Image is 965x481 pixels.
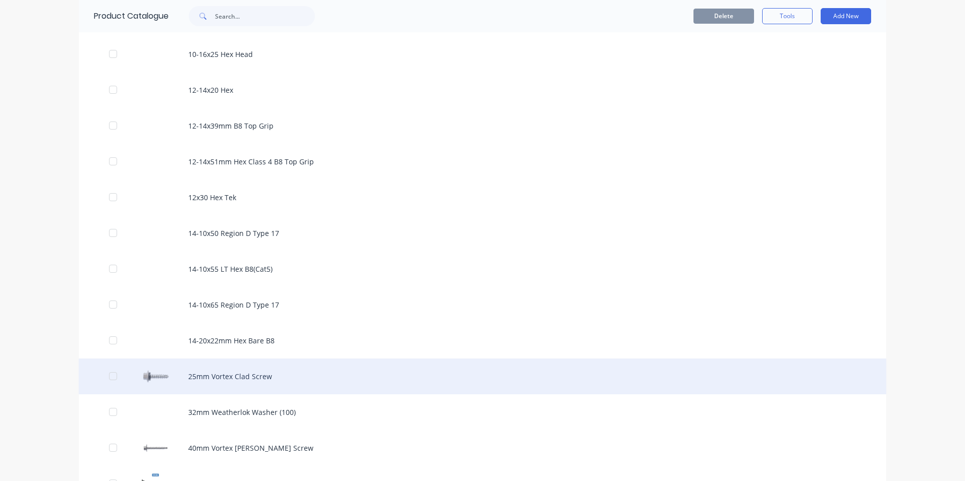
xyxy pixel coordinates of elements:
button: Tools [762,8,813,24]
div: 40mm Vortex Batten Screw40mm Vortex [PERSON_NAME] Screw [79,430,886,466]
button: Delete [693,9,754,24]
div: 12-14x51mm Hex Class 4 B8 Top Grip [79,144,886,179]
div: 32mm Weatherlok Washer (100) [79,394,886,430]
div: 14-10x65 Region D Type 17 [79,287,886,323]
div: 12x30 Hex Tek [79,179,886,215]
div: 12-14x20 Hex [79,72,886,108]
button: Add New [821,8,871,24]
div: 14-10x55 LT Hex B8(Cat5) [79,251,886,287]
div: 10-16x25 Hex Head [79,36,886,72]
div: 12-14x39mm B8 Top Grip [79,108,886,144]
input: Search... [215,6,315,26]
div: 14-10x50 Region D Type 17 [79,215,886,251]
div: 25mm Vortex Clad Screw25mm Vortex Clad Screw [79,358,886,394]
div: 14-20x22mm Hex Bare B8 [79,323,886,358]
